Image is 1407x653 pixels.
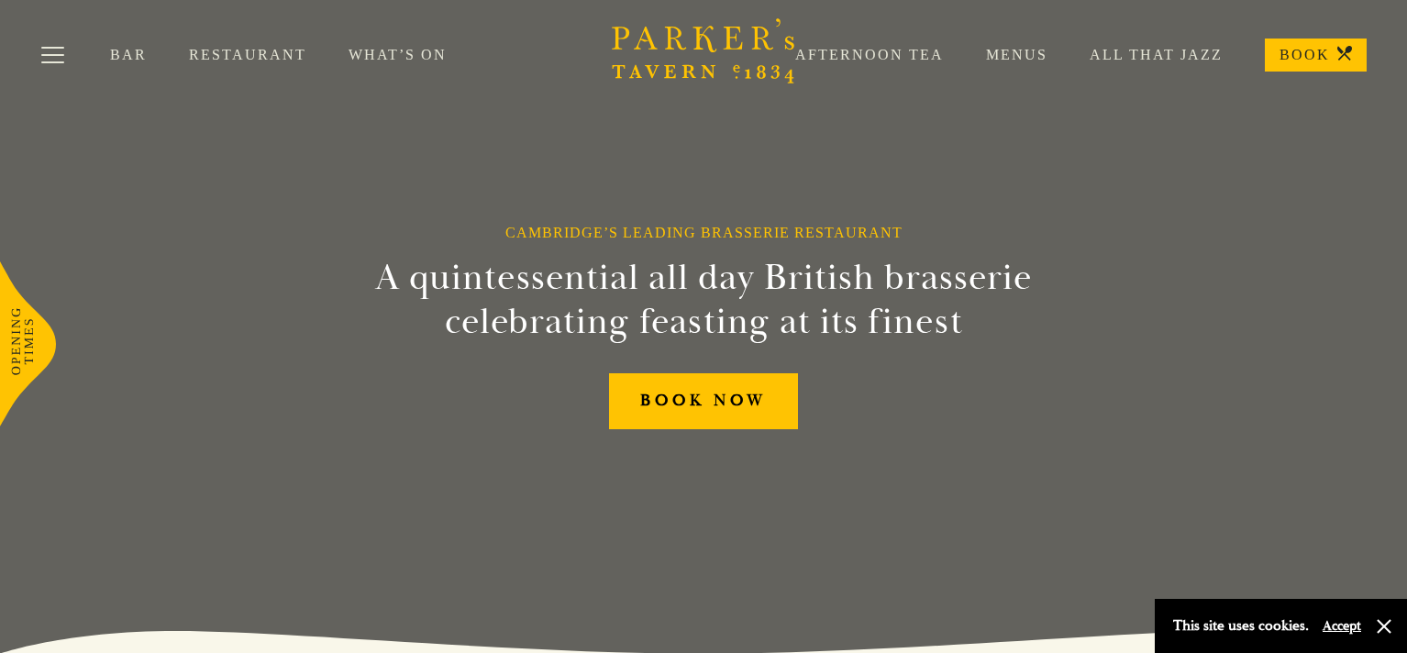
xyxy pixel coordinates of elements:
p: This site uses cookies. [1173,613,1309,639]
h2: A quintessential all day British brasserie celebrating feasting at its finest [285,256,1122,344]
h1: Cambridge’s Leading Brasserie Restaurant [505,224,903,241]
button: Close and accept [1375,617,1393,636]
a: BOOK NOW [609,373,798,429]
button: Accept [1323,617,1361,635]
